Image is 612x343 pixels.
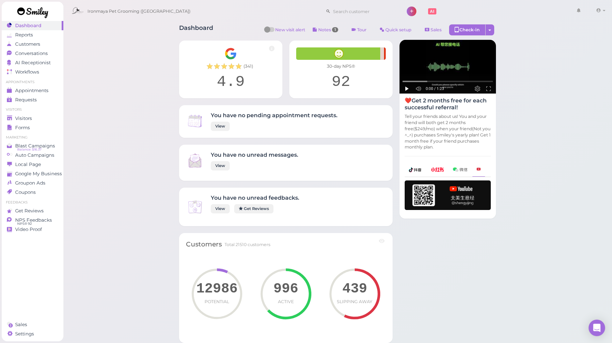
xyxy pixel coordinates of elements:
img: Inbox [186,152,204,169]
span: NPS Feedbacks [15,217,52,223]
h4: You have no unread feedbacks. [211,195,299,201]
span: Auto Campaigns [15,152,54,158]
h1: Dashboard [179,24,213,37]
span: Google My Business [15,171,62,177]
img: xhs-786d23addd57f6a2be217d5a65f4ab6b.png [431,167,444,172]
a: Coupons [2,188,63,197]
li: Visitors [2,107,63,112]
div: Customers [186,240,222,249]
a: Google My Business [2,169,63,178]
div: Open Intercom Messenger [589,320,605,336]
a: Settings [2,329,63,339]
span: Customers [15,41,40,47]
a: Conversations [2,49,63,58]
a: NPS Feedbacks NPS® 92 [2,215,63,225]
span: Local Page [15,162,41,167]
img: Google__G__Logo-edd0e34f60d7ca4a2f4ece79cff21ae3.svg [225,47,237,60]
a: View [211,204,230,213]
span: ( 341 ) [243,63,253,69]
a: Get Reviews [2,206,63,215]
img: Inbox [186,112,204,130]
img: douyin-2727e60b7b0d5d1bbe969c21619e8014.png [409,167,422,172]
a: Sales [2,320,63,329]
span: Settings [15,331,34,337]
div: 30-day NPS® [296,63,386,69]
li: Marketing [2,135,63,140]
a: Groupon Ads [2,178,63,188]
a: Requests [2,95,63,104]
span: Workflows [15,69,39,75]
span: NPS® 92 [17,221,32,226]
span: Appointments [15,88,49,93]
p: Tell your friends about us! You and your friend will both get 2 months free($249/mo) when your fr... [405,113,491,150]
h4: You have no unread messages. [211,152,298,158]
a: Blast Campaigns Balance: $16.37 [2,141,63,151]
span: Coupons [15,189,36,195]
a: Quick setup [374,24,417,35]
a: Auto Campaigns [2,151,63,160]
a: Forms [2,123,63,132]
span: Sales [431,27,442,32]
div: Check-in [449,24,486,35]
input: Search customer [331,6,397,17]
a: Appointments [2,86,63,95]
span: Ironmaya Pet Grooming ([GEOGRAPHIC_DATA]) [87,2,190,21]
a: AI Receptionist [2,58,63,67]
a: View [211,161,230,170]
li: Appointments [2,80,63,85]
h4: ❤️Get 2 months free for each successful referral! [405,97,491,110]
img: AI receptionist [400,40,496,94]
a: Customers [2,40,63,49]
img: Inbox [186,198,204,216]
a: Dashboard [2,21,63,30]
span: Requests [15,97,37,103]
a: Local Page [2,160,63,169]
span: Forms [15,125,30,131]
span: Conversations [15,51,48,56]
a: Sales [419,24,447,35]
span: Reports [15,32,33,38]
span: Sales [15,322,27,328]
img: youtube-h-92280983ece59b2848f85fc261e8ffad.png [405,180,491,210]
a: Get Reviews [234,204,273,213]
span: Video Proof [15,226,42,232]
span: Dashboard [15,23,41,29]
span: 1 [332,27,338,32]
div: 92 [296,73,386,91]
a: Visitors [2,114,63,123]
a: Video Proof [2,225,63,234]
span: New visit alert [275,27,305,37]
li: Feedbacks [2,200,63,205]
span: AI Receptionist [15,60,51,66]
span: Get Reviews [15,208,44,214]
span: Groupon Ads [15,180,45,186]
span: Blast Campaigns [15,143,55,149]
span: Balance: $16.37 [17,147,42,152]
span: Visitors [15,115,32,121]
a: View [211,122,230,131]
h4: You have no pending appointment requests. [211,112,338,119]
div: Total 21510 customers [225,242,270,248]
img: wechat-a99521bb4f7854bbf8f190d1356e2cdb.png [453,167,467,172]
a: Reports [2,30,63,40]
a: Workflows [2,67,63,77]
button: Notes 1 [307,24,344,35]
div: 4.9 [186,73,276,91]
a: Tour [346,24,372,35]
